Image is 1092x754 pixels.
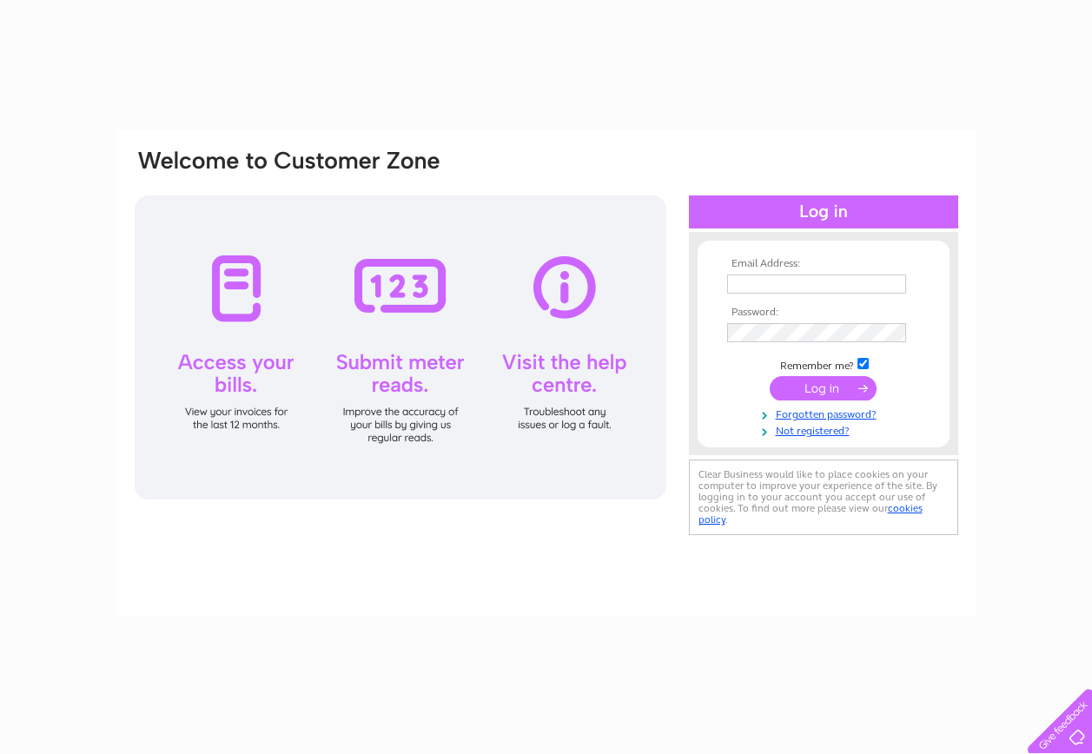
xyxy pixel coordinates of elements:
[770,376,877,400] input: Submit
[723,355,924,373] td: Remember me?
[689,460,958,535] div: Clear Business would like to place cookies on your computer to improve your experience of the sit...
[723,307,924,319] th: Password:
[698,502,923,526] a: cookies policy
[727,421,924,438] a: Not registered?
[723,258,924,270] th: Email Address:
[727,405,924,421] a: Forgotten password?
